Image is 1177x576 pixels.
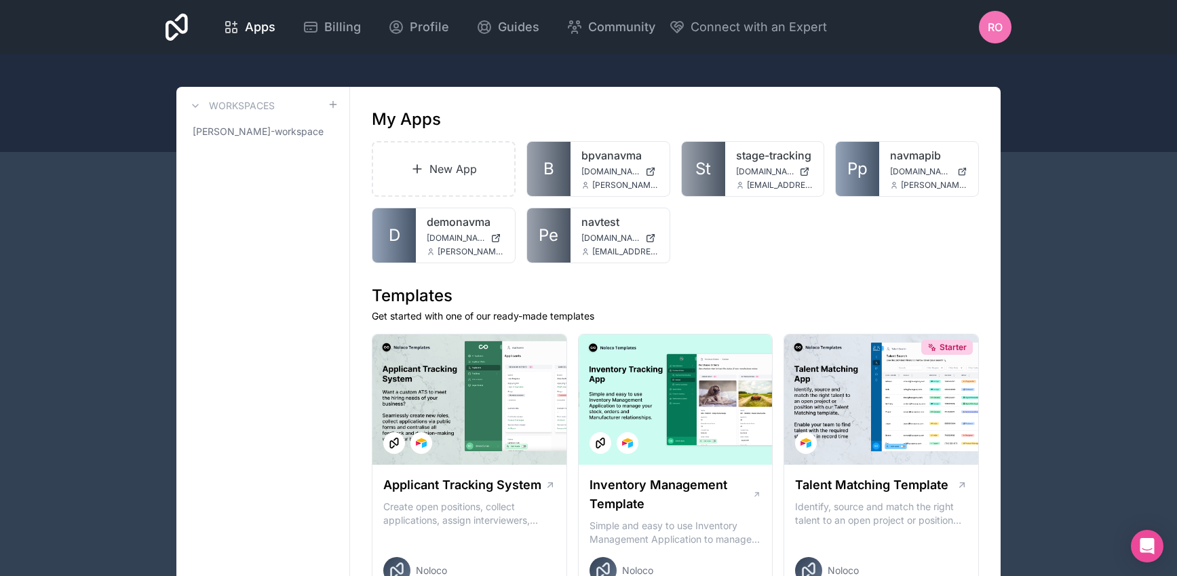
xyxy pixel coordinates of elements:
div: Open Intercom Messenger [1131,530,1163,562]
a: [DOMAIN_NAME] [581,233,659,244]
h1: My Apps [372,109,441,130]
a: navmapib [890,147,967,164]
a: [DOMAIN_NAME] [736,166,813,177]
a: [DOMAIN_NAME] [581,166,659,177]
span: [PERSON_NAME]-workspace [193,125,324,138]
img: Airtable Logo [622,438,633,448]
span: [PERSON_NAME][EMAIL_ADDRESS][PERSON_NAME][DOMAIN_NAME] [592,180,659,191]
h1: Inventory Management Template [590,476,752,514]
span: [PERSON_NAME][EMAIL_ADDRESS][PERSON_NAME][DOMAIN_NAME] [901,180,967,191]
span: [EMAIL_ADDRESS][DOMAIN_NAME] [747,180,813,191]
h1: Talent Matching Template [795,476,948,495]
a: [PERSON_NAME]-workspace [187,119,339,144]
span: [EMAIL_ADDRESS][DOMAIN_NAME] [592,246,659,257]
span: Apps [245,18,275,37]
a: Apps [212,12,286,42]
p: Create open positions, collect applications, assign interviewers, centralise candidate feedback a... [383,500,556,527]
a: Community [556,12,666,42]
h1: Templates [372,285,979,307]
span: Starter [940,342,967,353]
span: Community [588,18,655,37]
a: [DOMAIN_NAME] [427,233,504,244]
a: St [682,142,725,196]
span: RO [988,19,1003,35]
span: St [695,158,711,180]
p: Get started with one of our ready-made templates [372,309,979,323]
a: Billing [292,12,372,42]
h3: Workspaces [209,99,275,113]
a: [DOMAIN_NAME] [890,166,967,177]
a: New App [372,141,516,197]
a: navtest [581,214,659,230]
a: Workspaces [187,98,275,114]
span: Connect with an Expert [691,18,827,37]
span: Pp [847,158,868,180]
span: D [389,225,400,246]
span: Profile [410,18,449,37]
img: Airtable Logo [800,438,811,448]
button: Connect with an Expert [669,18,827,37]
span: [DOMAIN_NAME] [736,166,794,177]
span: [DOMAIN_NAME] [890,166,952,177]
span: [DOMAIN_NAME] [427,233,485,244]
h1: Applicant Tracking System [383,476,541,495]
span: [DOMAIN_NAME] [581,233,640,244]
span: B [543,158,554,180]
a: D [372,208,416,263]
p: Identify, source and match the right talent to an open project or position with our Talent Matchi... [795,500,967,527]
a: Pp [836,142,879,196]
span: Guides [498,18,539,37]
a: Profile [377,12,460,42]
a: stage-tracking [736,147,813,164]
span: [PERSON_NAME][EMAIL_ADDRESS][PERSON_NAME][DOMAIN_NAME] [438,246,504,257]
span: Pe [539,225,558,246]
a: demonavma [427,214,504,230]
a: Pe [527,208,571,263]
p: Simple and easy to use Inventory Management Application to manage your stock, orders and Manufact... [590,519,762,546]
span: Billing [324,18,361,37]
a: B [527,142,571,196]
span: [DOMAIN_NAME] [581,166,640,177]
a: Guides [465,12,550,42]
a: bpvanavma [581,147,659,164]
img: Airtable Logo [416,438,427,448]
